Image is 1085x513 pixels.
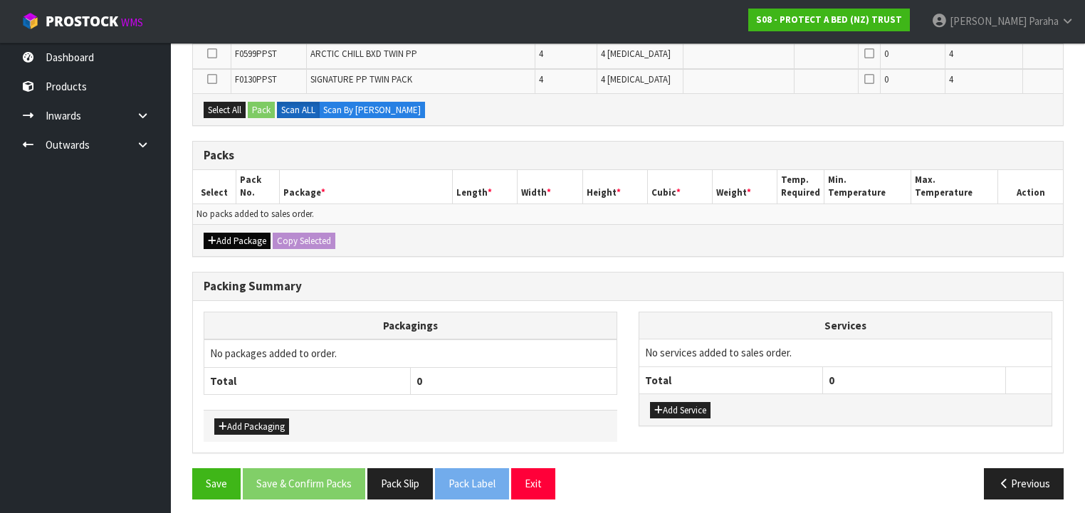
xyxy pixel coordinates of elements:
[310,48,417,60] span: ARCTIC CHILL BXD TWIN PP
[416,374,422,388] span: 0
[539,73,543,85] span: 4
[204,149,1052,162] h3: Packs
[277,102,320,119] label: Scan ALL
[204,367,411,394] th: Total
[824,170,911,203] th: Min. Temperature
[235,48,277,60] span: F0599PPST
[748,9,910,31] a: S08 - PROTECT A BED (NZ) TRUST
[998,170,1063,203] th: Action
[949,73,953,85] span: 4
[319,102,425,119] label: Scan By [PERSON_NAME]
[950,14,1027,28] span: [PERSON_NAME]
[582,170,647,203] th: Height
[639,339,1052,366] td: No services added to sales order.
[884,73,889,85] span: 0
[46,12,118,31] span: ProStock
[236,170,280,203] th: Pack No.
[204,280,1052,293] h3: Packing Summary
[193,203,1063,224] td: No packs added to sales order.
[243,468,365,499] button: Save & Confirm Packs
[310,73,412,85] span: SIGNATURE PP TWIN PACK
[280,170,453,203] th: Package
[204,312,617,339] th: Packagings
[193,170,236,203] th: Select
[204,339,617,367] td: No packages added to order.
[601,48,671,60] span: 4 [MEDICAL_DATA]
[192,468,241,499] button: Save
[273,233,335,250] button: Copy Selected
[984,468,1064,499] button: Previous
[518,170,582,203] th: Width
[884,48,889,60] span: 0
[452,170,517,203] th: Length
[713,170,777,203] th: Weight
[647,170,712,203] th: Cubic
[911,170,998,203] th: Max. Temperature
[204,102,246,119] button: Select All
[367,468,433,499] button: Pack Slip
[650,402,711,419] button: Add Service
[639,312,1052,339] th: Services
[511,468,555,499] button: Exit
[601,73,671,85] span: 4 [MEDICAL_DATA]
[1029,14,1059,28] span: Paraha
[248,102,275,119] button: Pack
[235,73,277,85] span: F0130PPST
[204,233,271,250] button: Add Package
[639,366,822,393] th: Total
[21,12,39,30] img: cube-alt.png
[777,170,824,203] th: Temp. Required
[214,418,289,435] button: Add Packaging
[756,14,902,26] strong: S08 - PROTECT A BED (NZ) TRUST
[539,48,543,60] span: 4
[121,16,143,29] small: WMS
[435,468,509,499] button: Pack Label
[829,374,834,387] span: 0
[949,48,953,60] span: 4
